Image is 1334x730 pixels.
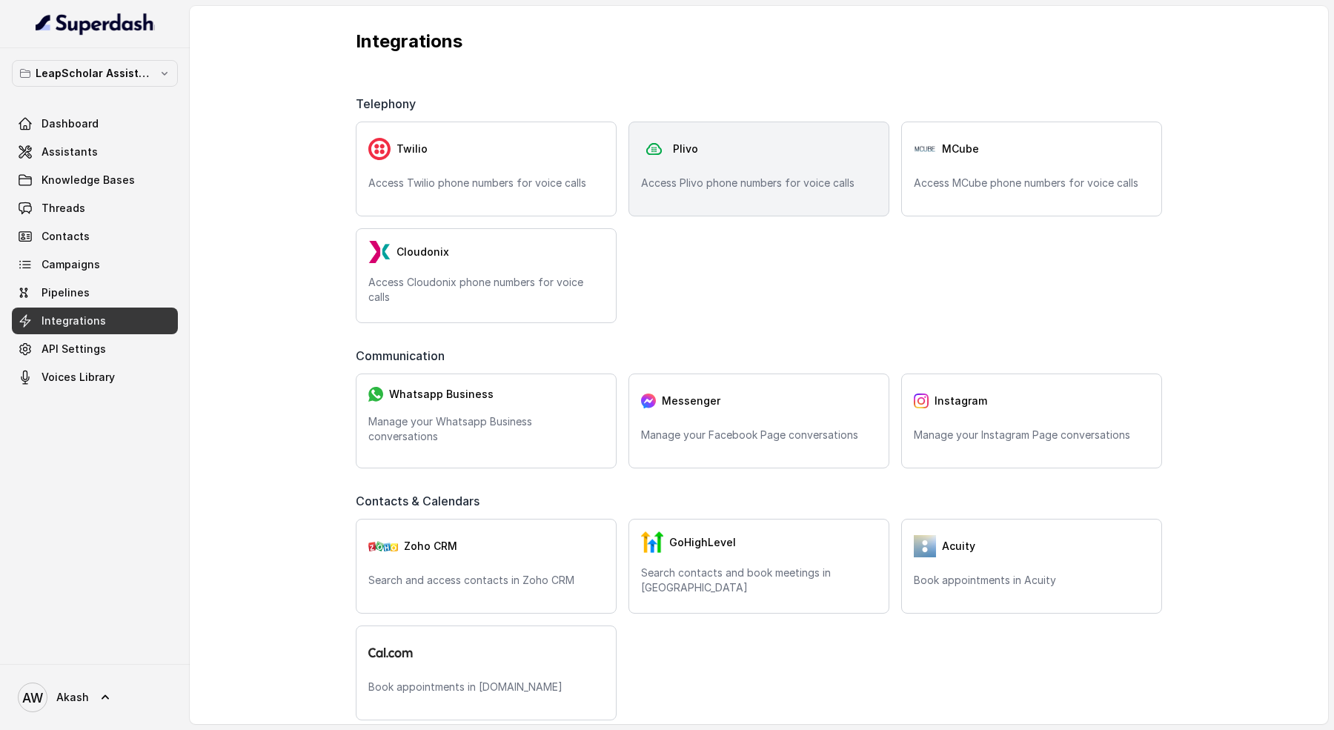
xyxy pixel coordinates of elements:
a: Knowledge Bases [12,167,178,193]
img: instagram.04eb0078a085f83fc525.png [914,394,929,408]
p: Manage your Instagram Page conversations [914,428,1149,442]
text: AW [22,690,43,706]
img: plivo.d3d850b57a745af99832d897a96997ac.svg [641,138,667,161]
p: Manage your Facebook Page conversations [641,428,877,442]
span: Messenger [662,394,720,408]
a: Integrations [12,308,178,334]
img: whatsapp.f50b2aaae0bd8934e9105e63dc750668.svg [368,387,383,402]
span: Akash [56,690,89,705]
img: 5vvjV8cQY1AVHSZc2N7qU9QabzYIM+zpgiA0bbq9KFoni1IQNE8dHPp0leJjYW31UJeOyZnSBUO77gdMaNhFCgpjLZzFnVhVC... [914,535,936,557]
p: Search contacts and book meetings in [GEOGRAPHIC_DATA] [641,565,877,595]
p: Access Plivo phone numbers for voice calls [641,176,877,190]
span: Contacts & Calendars [356,492,485,510]
button: LeapScholar Assistant [12,60,178,87]
span: Instagram [935,394,987,408]
a: Threads [12,195,178,222]
p: Access MCube phone numbers for voice calls [914,176,1149,190]
span: Twilio [396,142,428,156]
span: API Settings [42,342,106,356]
span: Campaigns [42,257,100,272]
img: messenger.2e14a0163066c29f9ca216c7989aa592.svg [641,394,656,408]
span: Integrations [42,313,106,328]
a: Voices Library [12,364,178,391]
span: Plivo [673,142,698,156]
span: Whatsapp Business [389,387,494,402]
img: twilio.7c09a4f4c219fa09ad352260b0a8157b.svg [368,138,391,160]
span: Cloudonix [396,245,449,259]
p: Manage your Whatsapp Business conversations [368,414,604,444]
a: Akash [12,677,178,718]
img: LzEnlUgADIwsuYwsTIxNLkxQDEyBEgDTDZAMjs1Qgy9jUyMTMxBzEB8uASKBKLgDqFxF08kI1lQAAAABJRU5ErkJggg== [368,241,391,263]
p: Book appointments in Acuity [914,573,1149,588]
p: Integrations [356,30,1162,53]
span: Contacts [42,229,90,244]
img: Pj9IrDBdEGgAAAABJRU5ErkJggg== [914,145,936,153]
span: Pipelines [42,285,90,300]
a: Pipelines [12,279,178,306]
p: Access Cloudonix phone numbers for voice calls [368,275,604,305]
img: zohoCRM.b78897e9cd59d39d120b21c64f7c2b3a.svg [368,541,398,551]
a: API Settings [12,336,178,362]
p: Search and access contacts in Zoho CRM [368,573,604,588]
span: Assistants [42,145,98,159]
span: Communication [356,347,451,365]
img: logo.svg [368,648,413,657]
a: Assistants [12,139,178,165]
img: light.svg [36,12,155,36]
span: GoHighLevel [669,535,736,550]
a: Campaigns [12,251,178,278]
p: Book appointments in [DOMAIN_NAME] [368,680,604,694]
span: Voices Library [42,370,115,385]
span: Knowledge Bases [42,173,135,188]
p: Access Twilio phone numbers for voice calls [368,176,604,190]
p: LeapScholar Assistant [36,64,154,82]
span: Zoho CRM [404,539,457,554]
span: Threads [42,201,85,216]
span: Dashboard [42,116,99,131]
a: Contacts [12,223,178,250]
img: GHL.59f7fa3143240424d279.png [641,531,663,554]
span: MCube [942,142,979,156]
a: Dashboard [12,110,178,137]
span: Acuity [942,539,975,554]
span: Telephony [356,95,422,113]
